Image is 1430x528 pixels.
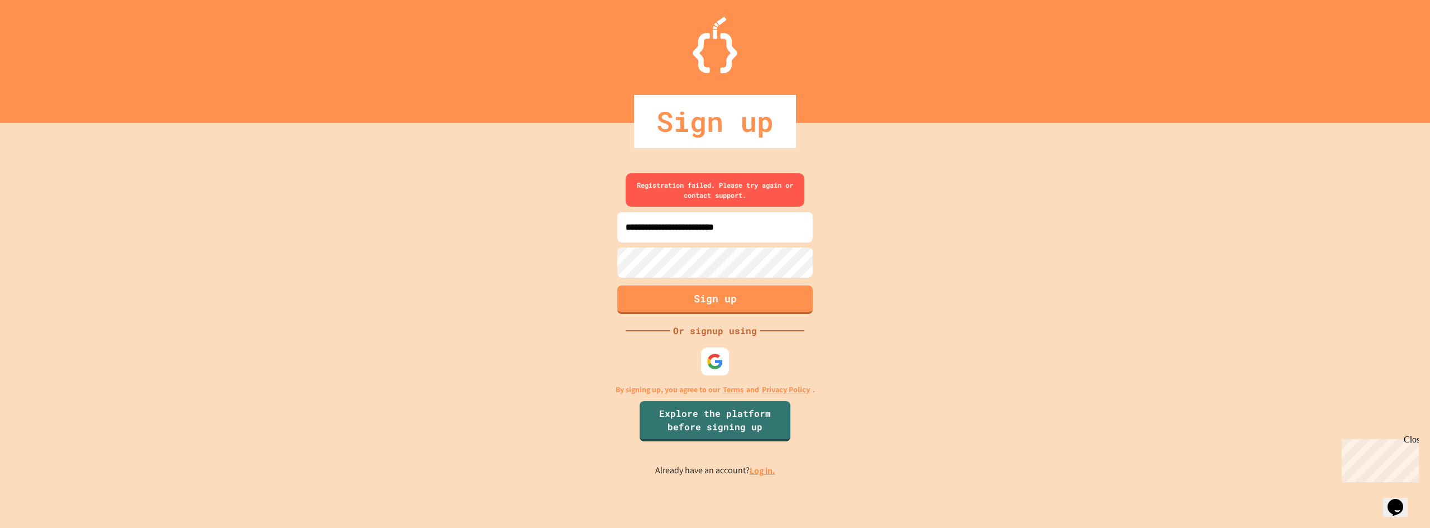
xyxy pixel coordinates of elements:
div: Sign up [634,95,796,148]
div: Chat with us now!Close [4,4,77,71]
p: By signing up, you agree to our and . [616,384,815,396]
p: Already have an account? [655,464,775,478]
button: Sign up [617,286,813,314]
a: Privacy Policy [762,384,810,396]
iframe: chat widget [1383,483,1419,517]
a: Terms [723,384,743,396]
div: Registration failed. Please try again or contact support. [626,173,804,207]
img: google-icon.svg [707,353,723,370]
div: Or signup using [670,324,760,337]
a: Explore the platform before signing up [640,401,790,441]
a: Log in. [750,465,775,477]
img: Logo.svg [693,17,737,73]
iframe: chat widget [1337,435,1419,482]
